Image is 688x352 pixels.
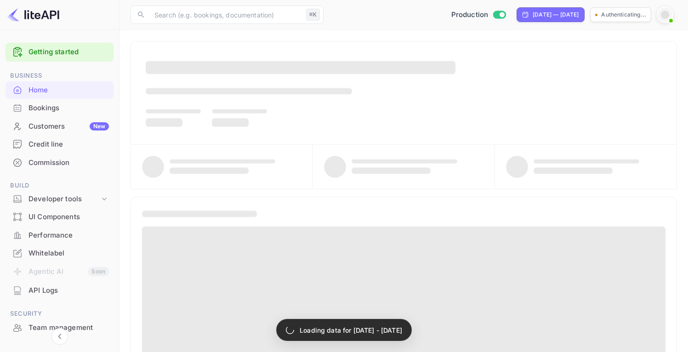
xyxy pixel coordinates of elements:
[6,319,114,336] a: Team management
[6,227,114,244] a: Performance
[6,191,114,207] div: Developer tools
[451,10,489,20] span: Production
[6,154,114,172] div: Commission
[28,121,109,132] div: Customers
[6,282,114,299] a: API Logs
[7,7,59,22] img: LiteAPI logo
[90,122,109,131] div: New
[6,309,114,319] span: Security
[28,103,109,114] div: Bookings
[149,6,302,24] input: Search (e.g. bookings, documentation)
[6,81,114,99] div: Home
[28,323,109,333] div: Team management
[6,244,114,262] div: Whitelabel
[6,208,114,226] div: UI Components
[448,10,510,20] div: Switch to Sandbox mode
[6,136,114,153] div: Credit line
[6,227,114,244] div: Performance
[6,208,114,225] a: UI Components
[28,139,109,150] div: Credit line
[300,325,402,335] p: Loading data for [DATE] - [DATE]
[28,212,109,222] div: UI Components
[6,43,114,62] div: Getting started
[6,136,114,153] a: Credit line
[28,194,100,204] div: Developer tools
[6,181,114,191] span: Build
[533,11,579,19] div: [DATE] — [DATE]
[6,319,114,337] div: Team management
[28,158,109,168] div: Commission
[6,99,114,116] a: Bookings
[28,248,109,259] div: Whitelabel
[6,71,114,81] span: Business
[601,11,646,19] p: Authenticating...
[6,81,114,98] a: Home
[6,118,114,135] a: CustomersNew
[28,85,109,96] div: Home
[6,282,114,300] div: API Logs
[28,230,109,241] div: Performance
[6,99,114,117] div: Bookings
[51,328,68,345] button: Collapse navigation
[6,118,114,136] div: CustomersNew
[28,47,109,57] a: Getting started
[6,244,114,261] a: Whitelabel
[517,7,585,22] div: Click to change the date range period
[6,154,114,171] a: Commission
[28,285,109,296] div: API Logs
[306,9,320,21] div: ⌘K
